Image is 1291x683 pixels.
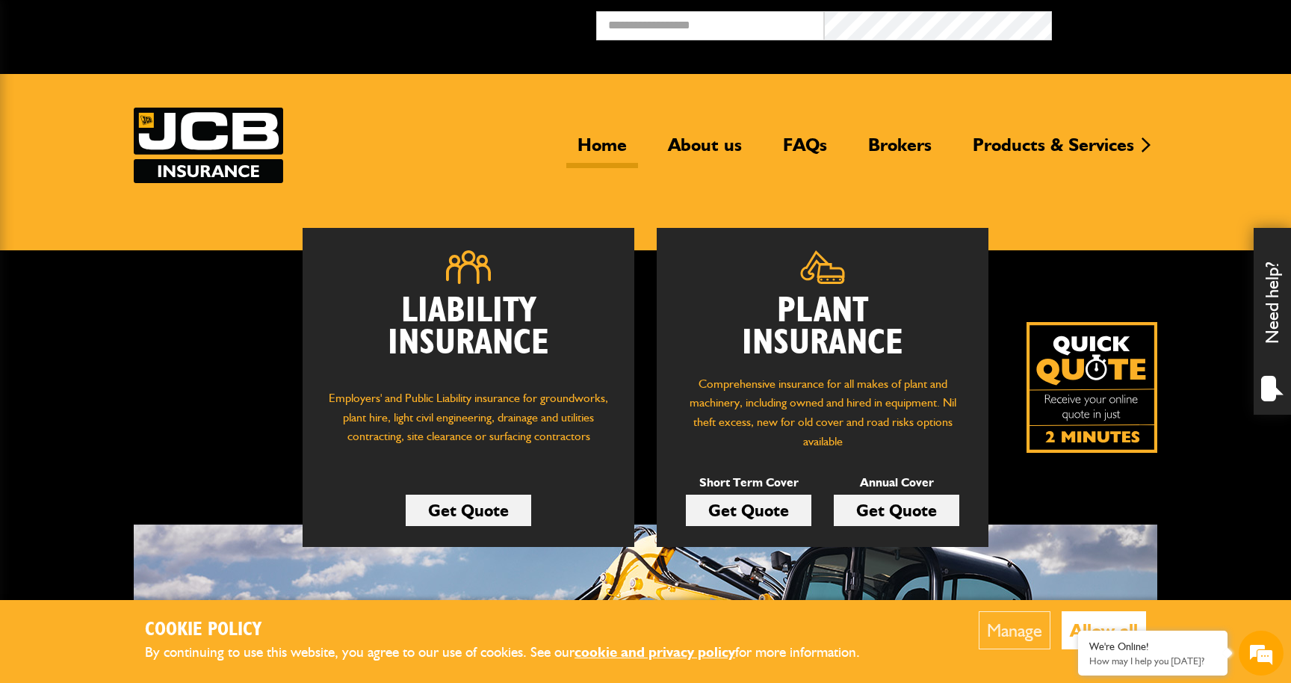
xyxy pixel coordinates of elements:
[679,374,966,451] p: Comprehensive insurance for all makes of plant and machinery, including owned and hired in equipm...
[857,134,943,168] a: Brokers
[657,134,753,168] a: About us
[1027,322,1157,453] img: Quick Quote
[686,495,811,526] a: Get Quote
[134,108,283,183] img: JCB Insurance Services logo
[575,643,735,661] a: cookie and privacy policy
[325,295,612,374] h2: Liability Insurance
[979,611,1050,649] button: Manage
[679,295,966,359] h2: Plant Insurance
[1027,322,1157,453] a: Get your insurance quote isn just 2-minutes
[834,473,959,492] p: Annual Cover
[1052,11,1280,34] button: Broker Login
[406,495,531,526] a: Get Quote
[1062,611,1146,649] button: Allow all
[962,134,1145,168] a: Products & Services
[145,619,885,642] h2: Cookie Policy
[134,108,283,183] a: JCB Insurance Services
[834,495,959,526] a: Get Quote
[1089,640,1216,653] div: We're Online!
[1089,655,1216,667] p: How may I help you today?
[686,473,811,492] p: Short Term Cover
[566,134,638,168] a: Home
[325,389,612,460] p: Employers' and Public Liability insurance for groundworks, plant hire, light civil engineering, d...
[1254,228,1291,415] div: Need help?
[772,134,838,168] a: FAQs
[145,641,885,664] p: By continuing to use this website, you agree to our use of cookies. See our for more information.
